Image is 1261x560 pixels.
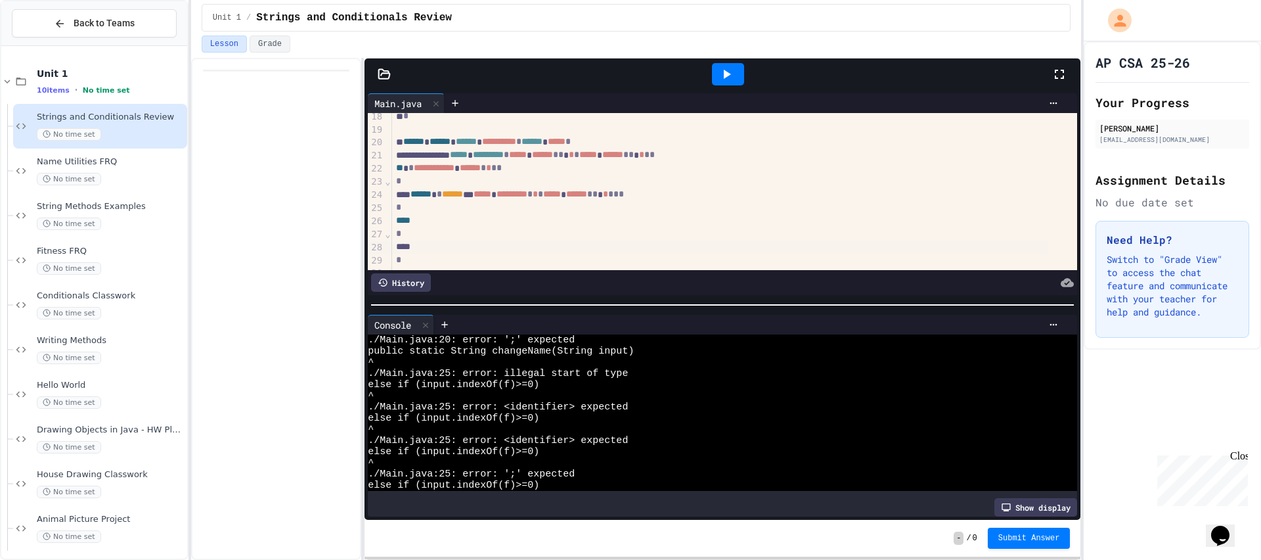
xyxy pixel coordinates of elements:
span: else if (input.indexOf(f)>=0) [368,446,539,457]
span: No time set [37,128,101,141]
span: Fitness FRQ [37,246,185,257]
span: ./Main.java:25: error: ';' expected [368,469,575,480]
span: - [954,532,963,545]
span: Name Utilities FRQ [37,156,185,168]
span: ^ [368,424,374,435]
iframe: chat widget [1152,450,1248,506]
button: Grade [250,35,290,53]
span: No time set [37,352,101,364]
div: Chat with us now!Close [5,5,91,83]
span: public static String changeName(String input) [368,346,634,357]
div: Console [368,318,418,332]
span: 10 items [37,86,70,95]
div: No due date set [1095,195,1249,210]
div: My Account [1094,5,1135,35]
div: Console [368,315,434,335]
span: Fold line [384,229,391,239]
span: / [966,533,971,544]
button: Lesson [202,35,247,53]
span: Animal Picture Project [37,514,185,525]
div: 27 [368,228,384,241]
div: 30 [368,267,384,280]
span: Conditionals Classwork [37,291,185,302]
div: 25 [368,202,384,215]
span: No time set [37,441,101,454]
span: 0 [973,533,977,544]
h2: Your Progress [1095,93,1249,112]
div: 24 [368,189,384,202]
span: No time set [37,486,101,498]
span: ./Main.java:25: error: illegal start of type [368,368,628,379]
div: 21 [368,149,384,162]
h1: AP CSA 25-26 [1095,53,1190,72]
span: No time set [37,307,101,319]
span: No time set [37,262,101,275]
iframe: chat widget [1206,507,1248,547]
h3: Need Help? [1107,232,1238,248]
button: Submit Answer [988,528,1071,549]
span: Unit 1 [213,12,241,23]
div: 28 [368,241,384,254]
span: ^ [368,457,374,469]
span: ./Main.java:20: error: ';' expected [368,335,575,346]
span: else if (input.indexOf(f)>=0) [368,480,539,491]
span: ^ [368,390,374,402]
span: No time set [37,173,101,185]
div: 23 [368,175,384,189]
span: • [75,85,77,95]
div: [PERSON_NAME] [1099,122,1245,134]
span: Strings and Conditionals Review [37,112,185,123]
span: No time set [83,86,130,95]
span: Submit Answer [998,533,1060,544]
span: String Methods Examples [37,201,185,212]
button: Back to Teams [12,9,177,37]
div: 22 [368,162,384,175]
div: 18 [368,110,384,124]
span: Hello World [37,380,185,391]
span: ^ [368,357,374,368]
span: else if (input.indexOf(f)>=0) [368,379,539,390]
span: No time set [37,396,101,409]
span: ./Main.java:25: error: <identifier> expected [368,402,628,413]
span: Drawing Objects in Java - HW Playposit Code [37,425,185,436]
div: [EMAIL_ADDRESS][DOMAIN_NAME] [1099,135,1245,145]
span: ./Main.java:25: error: <identifier> expected [368,435,628,446]
span: House Drawing Classwork [37,469,185,480]
p: Switch to "Grade View" to access the chat feature and communicate with your teacher for help and ... [1107,253,1238,319]
div: 19 [368,124,384,137]
span: Back to Teams [74,16,135,30]
div: Main.java [368,97,428,110]
div: 29 [368,254,384,268]
span: No time set [37,218,101,230]
span: Writing Methods [37,335,185,346]
h2: Assignment Details [1095,171,1249,189]
span: Strings and Conditionals Review [256,10,452,26]
div: Main.java [368,93,445,113]
div: 26 [368,215,384,228]
div: History [371,273,431,292]
span: Fold line [384,176,391,187]
span: No time set [37,530,101,543]
span: else if (input.indexOf(f)>=0) [368,413,539,424]
div: Show display [994,498,1077,517]
span: / [246,12,251,23]
span: Unit 1 [37,68,185,80]
div: 20 [368,136,384,149]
